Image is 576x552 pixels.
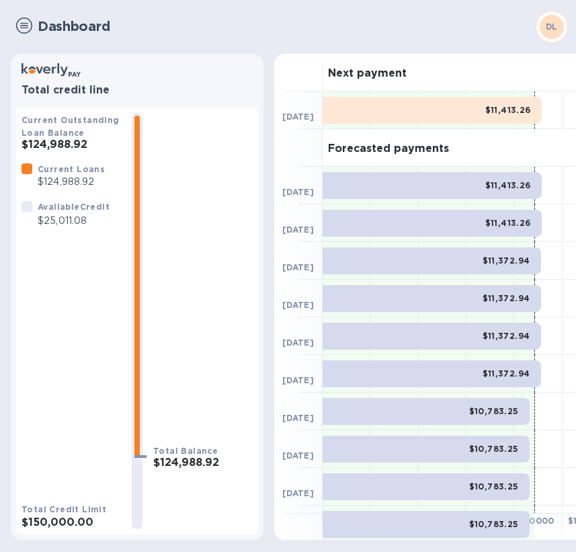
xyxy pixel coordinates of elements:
b: $11,372.94 [483,331,530,341]
b: $11,413.26 [485,218,531,228]
b: Current Outstanding Loan Balance [22,115,120,138]
b: [DATE] [282,300,314,310]
b: $11,372.94 [483,255,530,266]
h1: Dashboard [38,19,528,34]
b: DL [546,22,558,32]
b: [DATE] [282,187,314,197]
b: [DATE] [282,375,314,385]
h3: $124,988.92 [22,139,121,151]
b: Current Loans [38,164,105,174]
b: $10,783.25 [469,444,519,454]
p: $25,011.08 [38,214,110,228]
b: $10,783.25 [469,481,519,491]
b: $10,783.25 [469,519,519,529]
b: Available Credit [38,202,110,212]
b: [DATE] [282,225,314,235]
h3: $150,000.00 [22,516,121,529]
h3: Total credit line [22,84,253,97]
b: $11,413.26 [485,180,531,190]
h3: Forecasted payments [328,143,449,155]
b: [DATE] [282,488,314,498]
b: Total Balance [153,446,218,456]
b: [DATE] [282,112,314,122]
h3: Next payment [328,67,407,80]
b: [DATE] [282,450,314,461]
b: [DATE] [282,413,314,423]
b: $ 10000 [520,516,554,526]
b: $10,783.25 [469,406,519,416]
b: Total Credit Limit [22,504,106,514]
b: $11,372.94 [483,293,530,303]
b: [DATE] [282,338,314,348]
p: $124,988.92 [38,175,105,189]
h3: $124,988.92 [153,457,253,469]
b: $11,413.26 [485,105,531,115]
b: $11,372.94 [483,368,530,379]
b: [DATE] [282,262,314,272]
